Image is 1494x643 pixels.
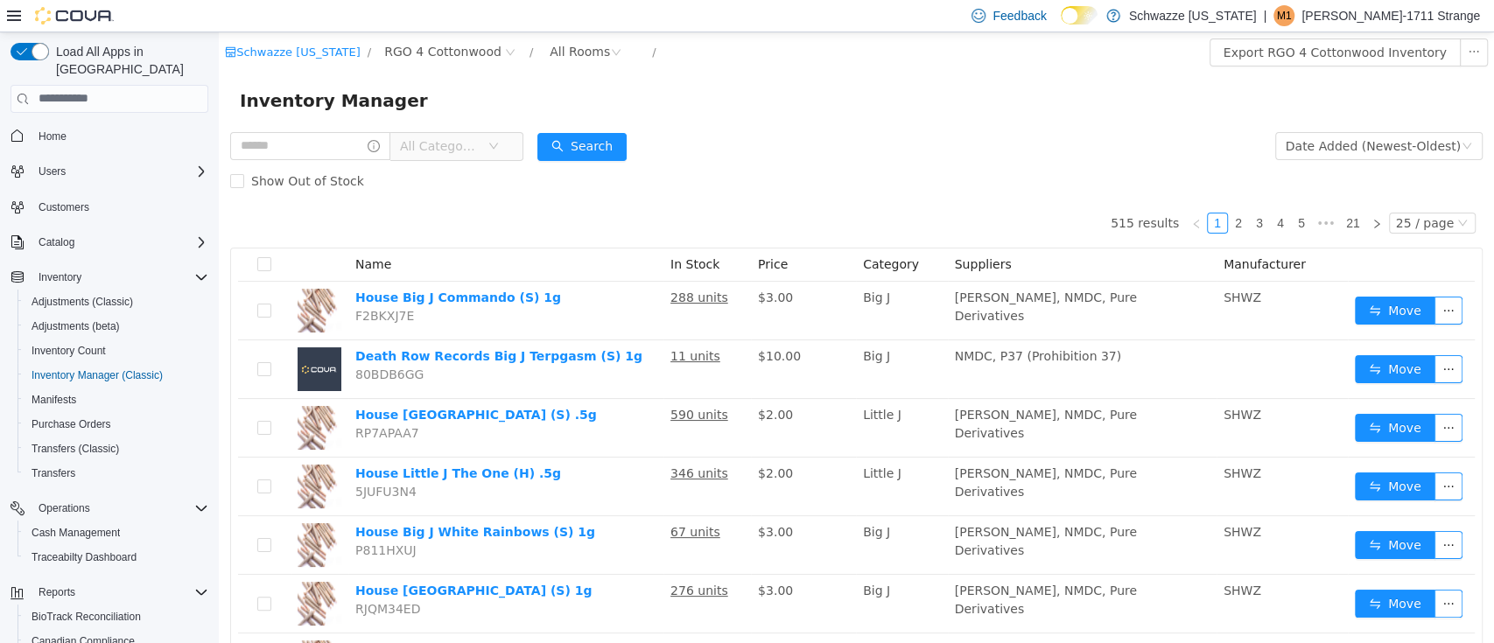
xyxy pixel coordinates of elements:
[32,267,88,288] button: Inventory
[1136,440,1217,468] button: icon: swapMove
[25,463,208,484] span: Transfers
[79,432,123,476] img: House Little J The One (H) .5g hero shot
[1238,185,1249,198] i: icon: down
[18,545,215,570] button: Traceabilty Dashboard
[137,258,342,272] a: House Big J Commando (S) 1g
[18,290,215,314] button: Adjustments (Classic)
[1216,381,1244,409] button: icon: ellipsis
[6,13,142,26] a: icon: shopSchwazze [US_STATE]
[39,585,75,599] span: Reports
[137,434,342,448] a: House Little J The One (H) .5g
[1153,186,1163,197] i: icon: right
[18,521,215,545] button: Cash Management
[1052,181,1071,200] a: 4
[1005,551,1042,565] span: SHWZ
[32,126,74,147] a: Home
[39,235,74,249] span: Catalog
[1216,264,1244,292] button: icon: ellipsis
[270,108,280,121] i: icon: down
[32,197,96,218] a: Customers
[25,291,208,312] span: Adjustments (Classic)
[452,434,509,448] u: 346 units
[25,365,208,386] span: Inventory Manager (Classic)
[32,393,76,407] span: Manifests
[1216,323,1244,351] button: icon: ellipsis
[137,511,198,525] span: P811HXUJ
[452,493,502,507] u: 67 units
[1216,499,1244,527] button: icon: ellipsis
[137,375,378,389] a: House [GEOGRAPHIC_DATA] (S) .5g
[4,194,215,220] button: Customers
[1136,381,1217,409] button: icon: swapMove
[25,340,113,361] a: Inventory Count
[32,161,208,182] span: Users
[433,13,437,26] span: /
[1051,180,1072,201] li: 4
[32,368,163,382] span: Inventory Manager (Classic)
[1005,375,1042,389] span: SHWZ
[21,54,220,82] span: Inventory Manager
[49,43,208,78] span: Load All Apps in [GEOGRAPHIC_DATA]
[32,550,137,564] span: Traceabilty Dashboard
[1147,180,1168,201] li: Next Page
[137,610,324,624] a: House Big J The One (H) 1g
[1301,5,1480,26] p: [PERSON_NAME]-1711 Strange
[25,142,152,156] span: Show Out of Stock
[1005,434,1042,448] span: SHWZ
[137,551,373,565] a: House [GEOGRAPHIC_DATA] (S) 1g
[25,316,208,337] span: Adjustments (beta)
[25,340,208,361] span: Inventory Count
[25,316,127,337] a: Adjustments (beta)
[1093,180,1121,201] li: Next 5 Pages
[1136,323,1217,351] button: icon: swapMove
[637,308,729,367] td: Big J
[4,496,215,521] button: Operations
[1073,181,1092,200] a: 5
[137,225,172,239] span: Name
[539,317,582,331] span: $10.00
[1277,5,1292,26] span: M1
[637,542,729,601] td: Big J
[1030,180,1051,201] li: 3
[452,225,501,239] span: In Stock
[79,374,123,417] img: House Little J Trap Island (S) .5g hero shot
[452,258,509,272] u: 288 units
[79,549,123,593] img: House Big J Trap Island (S) 1g hero shot
[4,580,215,605] button: Reports
[311,13,314,26] span: /
[539,258,574,272] span: $3.00
[736,375,918,408] span: [PERSON_NAME], NMDC, Pure Derivatives
[25,365,170,386] a: Inventory Manager (Classic)
[736,551,918,584] span: [PERSON_NAME], NMDC, Pure Derivatives
[39,501,90,515] span: Operations
[137,452,198,466] span: 5JUFU3N4
[539,225,569,239] span: Price
[4,230,215,255] button: Catalog
[32,526,120,540] span: Cash Management
[25,463,82,484] a: Transfers
[32,498,208,519] span: Operations
[1263,5,1266,26] p: |
[539,493,574,507] span: $3.00
[32,196,208,218] span: Customers
[32,319,120,333] span: Adjustments (beta)
[39,129,67,143] span: Home
[39,200,89,214] span: Customers
[1067,101,1242,127] div: Date Added (Newest-Oldest)
[1177,181,1235,200] div: 25 / page
[18,605,215,629] button: BioTrack Reconciliation
[79,491,123,535] img: House Big J White Rainbows (S) 1g hero shot
[1031,181,1050,200] a: 3
[1243,108,1253,121] i: icon: down
[1136,499,1217,527] button: icon: swapMove
[149,13,152,26] span: /
[79,315,123,359] img: Death Row Records Big J Terpgasm (S) 1g placeholder
[4,123,215,149] button: Home
[539,434,574,448] span: $2.00
[967,180,988,201] li: Previous Page
[1010,181,1029,200] a: 2
[637,425,729,484] td: Little J
[319,101,408,129] button: icon: searchSearch
[25,389,83,410] a: Manifests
